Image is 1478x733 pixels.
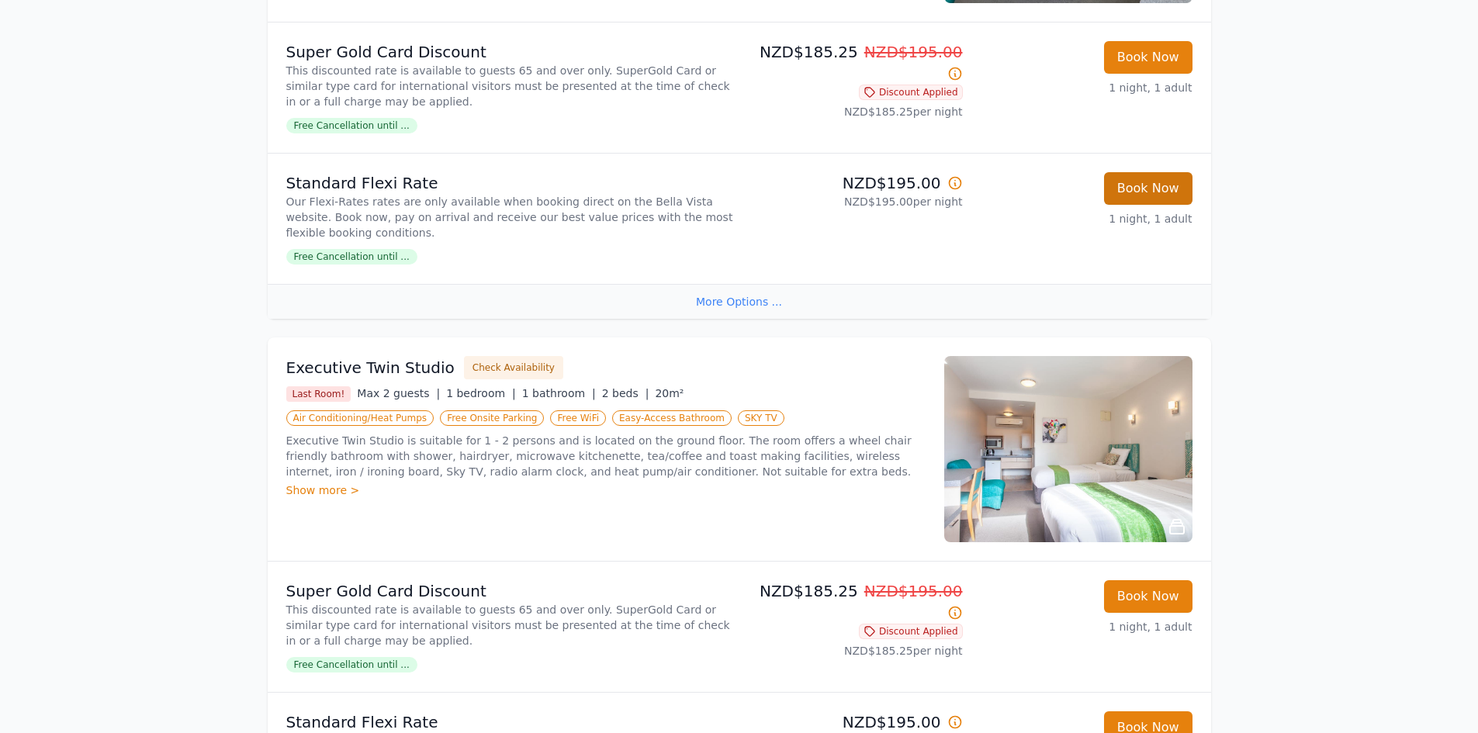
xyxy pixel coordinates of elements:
p: NZD$195.00 [746,172,963,194]
span: NZD$195.00 [864,582,963,600]
span: Easy-Access Bathroom [612,410,732,426]
span: 1 bedroom | [446,387,516,399]
span: 20m² [655,387,684,399]
button: Book Now [1104,172,1192,205]
p: NZD$185.25 per night [746,643,963,659]
span: 2 beds | [602,387,649,399]
span: Free Cancellation until ... [286,249,417,265]
p: Executive Twin Studio is suitable for 1 - 2 persons and is located on the ground floor. The room ... [286,433,926,479]
p: NZD$185.25 [746,41,963,85]
button: Book Now [1104,41,1192,74]
span: Free Onsite Parking [440,410,544,426]
p: Our Flexi-Rates rates are only available when booking direct on the Bella Vista website. Book now... [286,194,733,240]
span: Max 2 guests | [357,387,440,399]
p: NZD$195.00 [746,711,963,733]
p: This discounted rate is available to guests 65 and over only. SuperGold Card or similar type card... [286,63,733,109]
span: NZD$195.00 [864,43,963,61]
span: Air Conditioning/Heat Pumps [286,410,434,426]
button: Book Now [1104,580,1192,613]
p: NZD$195.00 per night [746,194,963,209]
span: Discount Applied [859,624,963,639]
span: Last Room! [286,386,351,402]
p: 1 night, 1 adult [975,211,1192,226]
p: Super Gold Card Discount [286,41,733,63]
h3: Executive Twin Studio [286,357,455,379]
p: Super Gold Card Discount [286,580,733,602]
button: Check Availability [464,356,563,379]
span: Free Cancellation until ... [286,118,417,133]
span: Free Cancellation until ... [286,657,417,672]
p: NZD$185.25 [746,580,963,624]
p: 1 night, 1 adult [975,619,1192,634]
p: Standard Flexi Rate [286,172,733,194]
span: Free WiFi [550,410,606,426]
p: Standard Flexi Rate [286,711,733,733]
p: NZD$185.25 per night [746,104,963,119]
p: 1 night, 1 adult [975,80,1192,95]
div: More Options ... [268,284,1211,319]
span: Discount Applied [859,85,963,100]
div: Show more > [286,482,926,498]
p: This discounted rate is available to guests 65 and over only. SuperGold Card or similar type card... [286,602,733,648]
span: 1 bathroom | [522,387,596,399]
span: SKY TV [738,410,784,426]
